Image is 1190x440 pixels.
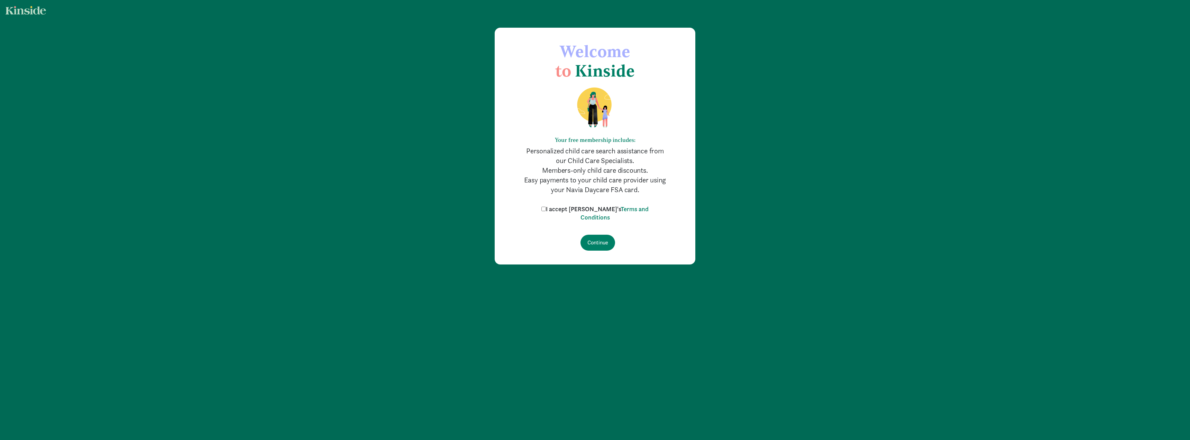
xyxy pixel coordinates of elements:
[580,235,615,251] input: Continue
[580,205,649,221] a: Terms and Conditions
[522,146,668,165] p: Personalized child care search assistance from our Child Care Specialists.
[541,207,546,211] input: I accept [PERSON_NAME]'sTerms and Conditions
[522,165,668,175] p: Members-only child care discounts.
[560,41,630,61] span: Welcome
[522,175,668,195] p: Easy payments to your child care provider using your Navia Daycare FSA card.
[575,61,635,81] span: Kinside
[522,137,668,143] h6: Your free membership includes:
[540,205,650,222] label: I accept [PERSON_NAME]'s
[569,87,622,128] img: illustration-mom-daughter.png
[6,6,46,15] img: light.svg
[555,61,571,81] span: to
